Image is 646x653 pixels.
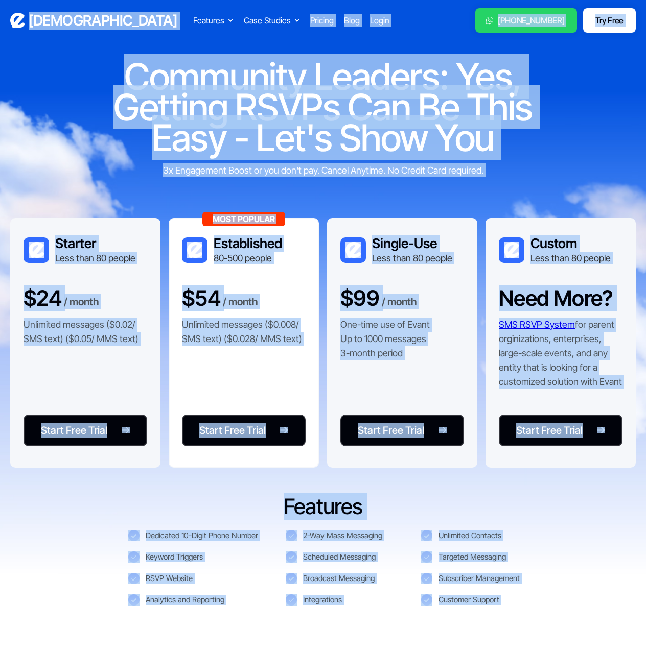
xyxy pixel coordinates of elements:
a: [PHONE_NUMBER] [475,8,577,33]
div: 3x Engagement Boost or you don't pay. Cancel Anytime. No Credit Card required. [131,163,515,177]
h3: Single-Use [372,235,452,252]
a: SMS RSVP System [499,319,575,330]
div: 2-Way Mass Messaging [303,530,382,541]
h3: $54 [182,285,220,311]
div: RSVP Website [146,573,193,584]
div: / month [64,294,99,311]
div: Most Popular [202,212,285,226]
a: Try Free [583,8,636,33]
a: Start Free Trial [24,415,147,446]
div: Analytics and Reporting [146,595,224,605]
div: Targeted Messaging [439,552,506,562]
h3: Features [154,493,493,520]
h3: Custom [530,235,611,252]
div: Less than 80 people [372,252,452,264]
p: Unlimited messages ($0.02/ SMS text) ($0.05/ MMS text) [24,318,147,346]
a: Start Free Trial [340,415,464,446]
p: Unlimited messages ($0.008/ SMS text) ($0.028/ MMS text) [182,318,306,346]
div: [PHONE_NUMBER] [498,14,565,27]
p: for parent orginizations, enterprises, large-scale events, and any entity that is looking for a c... [499,318,622,389]
a: home [10,12,177,30]
div: Dedicated 10-Digit Phone Number [146,530,258,541]
div: Keyword Triggers [146,552,203,562]
div: Start Free Trial [358,423,424,438]
div: Unlimited Contacts [439,530,501,541]
a: Pricing [310,14,334,27]
a: Login [370,14,389,27]
h1: Community Leaders: Yes, Getting RSVPs Can Be This Easy - Let's Show You [78,61,568,153]
a: Start Free Trial [499,415,622,446]
a: Start Free Trial [182,415,306,446]
p: One-time use of Evant Up to 1000 messages 3-month period [340,318,430,360]
div: Features [193,14,234,27]
h3: $24 [24,285,61,311]
div: Less than 80 people [55,252,135,264]
div: Less than 80 people [530,252,611,264]
div: Case Studies [244,14,291,27]
div: Features [193,14,224,27]
div: Customer Support [439,595,499,605]
div: / month [223,294,258,311]
div: Broadcast Messaging [303,573,375,584]
div: Start Free Trial [41,423,107,438]
div: Start Free Trial [516,423,583,438]
h3: Starter [55,235,135,252]
h3: [DEMOGRAPHIC_DATA] [29,12,177,30]
div: / month [382,294,417,311]
div: 80-500 people [214,252,282,264]
a: Blog [344,14,360,27]
div: Subscriber Management [439,573,520,584]
div: Integrations [303,595,342,605]
div: Scheduled Messaging [303,552,376,562]
h3: Established [214,235,282,252]
h3: $99 [340,285,379,311]
h3: Need More? [499,285,613,311]
div: Case Studies [244,14,300,27]
div: Start Free Trial [199,423,266,438]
